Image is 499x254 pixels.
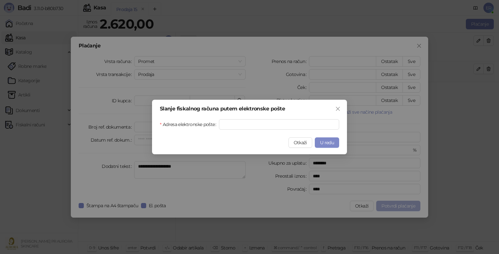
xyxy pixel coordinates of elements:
button: Close [333,104,343,114]
label: Adresa elektronske pošte [160,119,219,130]
button: U redu [315,137,339,148]
button: Otkaži [288,137,312,148]
span: close [335,106,340,111]
div: Slanje fiskalnog računa putem elektronske pošte [160,106,339,111]
input: Adresa elektronske pošte [219,119,339,130]
span: Otkaži [294,140,307,146]
span: U redu [320,140,334,146]
span: Zatvori [333,106,343,111]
